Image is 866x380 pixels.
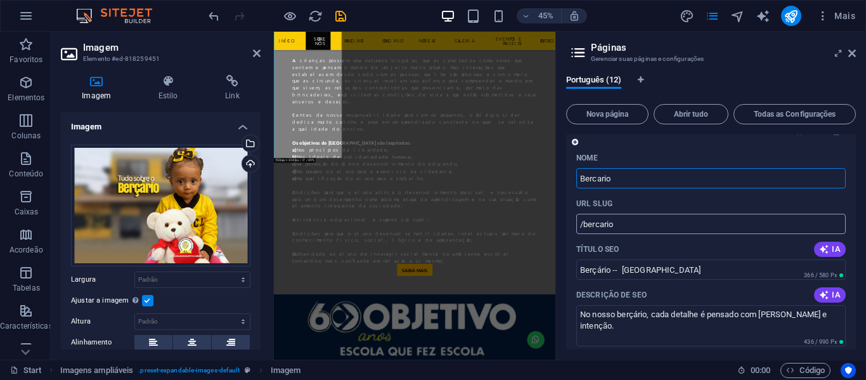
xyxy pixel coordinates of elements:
[15,207,39,217] p: Caixas
[60,363,301,378] nav: breadcrumb
[204,75,261,102] h4: Link
[61,112,261,134] h4: Imagem
[71,318,134,325] label: Altura
[10,363,42,378] a: Clique para cancelar a seleção. Clique duas vezes para abrir as Páginas
[801,337,846,346] span: Comprimento de pixel calculado nos resultados da pesquisa
[137,75,204,102] h4: Estilo
[737,363,771,378] h6: Tempo de sessão
[576,199,612,209] label: Última parte da URL para esta página
[819,290,841,300] span: IA
[801,271,846,280] span: Comprimento de pixel calculado nos resultados da pesquisa
[705,8,720,23] button: pages
[576,153,598,163] p: Nome
[841,363,856,378] button: Usercentrics
[572,110,643,118] span: Nova página
[60,363,134,378] span: Clique para selecionar. Clique duas vezes para editar
[11,131,41,141] p: Colunas
[734,104,856,124] button: Todas as Configurações
[814,242,846,257] button: IA
[138,363,240,378] span: . preset-expandable-images-default
[756,8,771,23] button: text_generator
[71,293,142,308] label: Ajustar a imagem
[206,8,221,23] button: undo
[10,55,42,65] p: Favoritos
[814,287,846,303] button: IA
[10,245,43,255] p: Acordeão
[576,259,846,280] input: O título da página nos resultados da pesquisa e nas guias do navegador
[73,8,168,23] img: Editor Logo
[576,305,846,346] textarea: O texto nos resultados da pesquisa e nas redes sociais
[705,9,720,23] i: Páginas (Ctrl+Alt+S)
[576,244,619,254] label: O título da página nos resultados da pesquisa e nas guias do navegador
[9,169,43,179] p: Conteúdo
[680,8,695,23] button: design
[591,53,830,65] h3: Gerenciar suas páginas e configurações
[576,244,619,254] p: Título SEO
[576,214,846,234] input: Última parte da URL para esta página
[536,8,556,23] h6: 45%
[566,72,621,90] span: Português (12)
[71,335,134,350] label: Alinhamento
[71,145,250,266] div: CursoColegioLder01-Y29t5qYF_tBFRuYwmLxD-A.jpg
[751,363,770,378] span: 00 00
[780,363,830,378] button: Código
[756,9,770,23] i: AI Writer
[83,42,261,53] h2: Imagem
[308,9,323,23] i: Recarregar página
[654,104,728,124] button: Abrir tudo
[71,276,134,283] label: Largura
[804,339,837,345] span: 436 / 990 Px
[811,6,860,26] button: Mais
[245,367,250,374] i: Este elemento é uma predefinição personalizável
[739,110,850,118] span: Todas as Configurações
[566,104,649,124] button: Nova página
[307,8,323,23] button: reload
[207,9,221,23] i: Desfazer: Alterar de página (Ctrl+Z)
[13,283,40,293] p: Tabelas
[591,42,856,53] h2: Páginas
[759,365,761,375] span: :
[61,75,137,102] h4: Imagem
[659,110,723,118] span: Abrir tudo
[333,8,348,23] button: save
[8,93,44,103] p: Elementos
[781,6,801,26] button: publish
[282,8,297,23] button: Clique aqui para sair do modo de visualização e continuar editando
[271,363,301,378] span: Clique para selecionar. Clique duas vezes para editar
[730,9,745,23] i: Navegador
[333,9,348,23] i: Salvar (Ctrl+S)
[786,363,825,378] span: Código
[817,10,855,22] span: Mais
[576,199,612,209] p: URL SLUG
[730,8,746,23] button: navigator
[569,10,580,22] i: Ao redimensionar, ajusta automaticamente o nível de zoom para caber no dispositivo escolhido.
[517,8,562,23] button: 45%
[804,272,837,278] span: 366 / 580 Px
[576,290,647,300] label: O texto nos resultados da pesquisa e nas redes sociais
[784,9,798,23] i: Publicar
[576,290,647,300] p: Descrição de SEO
[566,75,856,99] div: Guia de Idiomas
[819,244,841,254] span: IA
[83,53,235,65] h3: Elemento #ed-818259451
